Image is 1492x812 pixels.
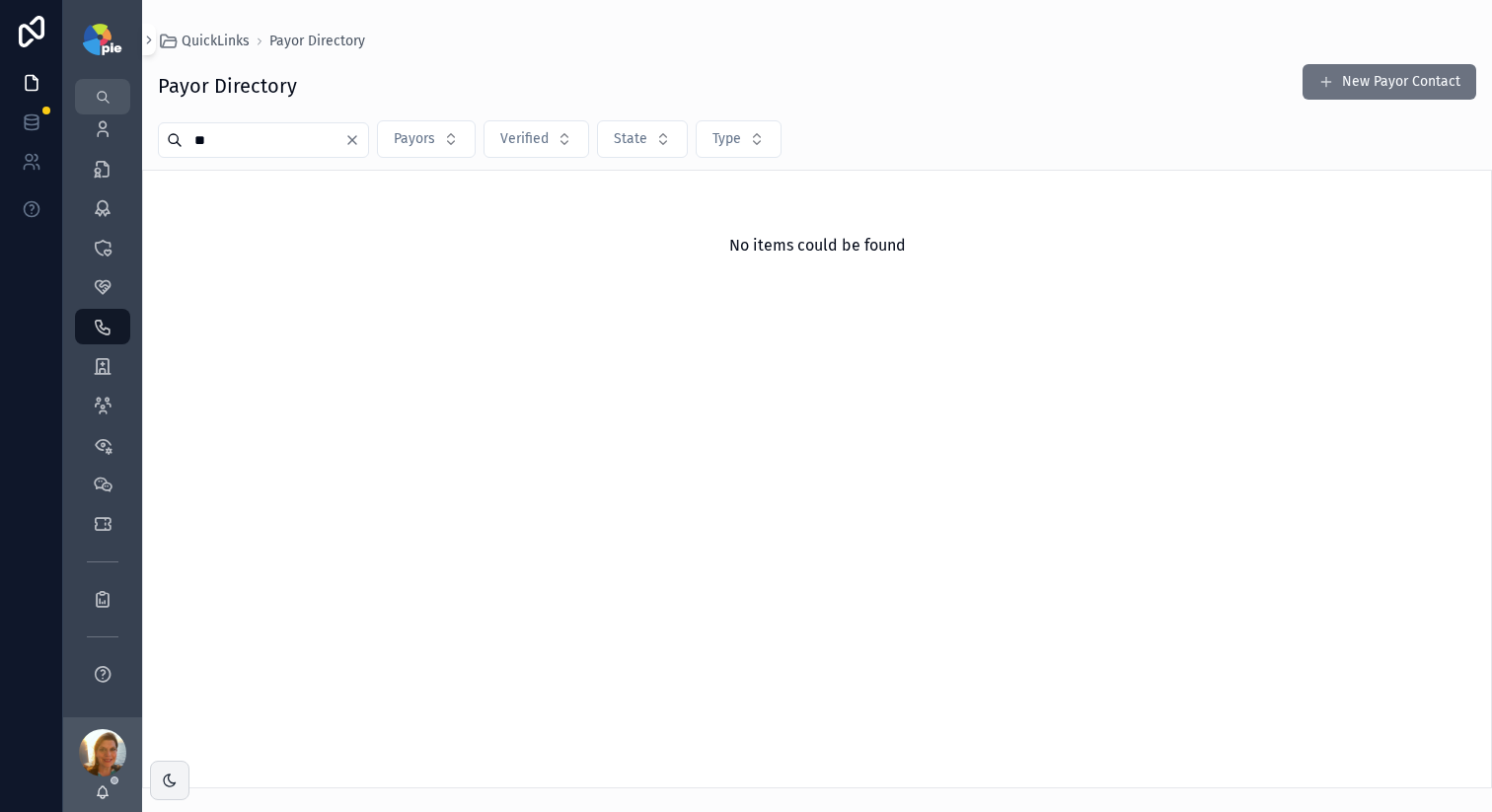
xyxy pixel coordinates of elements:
span: Payors [394,129,435,149]
button: New Payor Contact [1303,64,1476,100]
button: Clear [344,132,368,148]
span: Verified [500,129,549,149]
a: QuickLinks [158,32,250,51]
span: Type [712,129,741,149]
span: QuickLinks [182,32,250,51]
button: Select Button [377,120,476,158]
h1: Payor Directory [158,72,297,100]
h2: No items could be found [729,234,906,258]
div: scrollable content [63,114,142,717]
button: Select Button [696,120,782,158]
img: App logo [83,24,121,55]
span: State [614,129,647,149]
button: Select Button [484,120,589,158]
a: Payor Directory [269,32,365,51]
button: Select Button [597,120,688,158]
